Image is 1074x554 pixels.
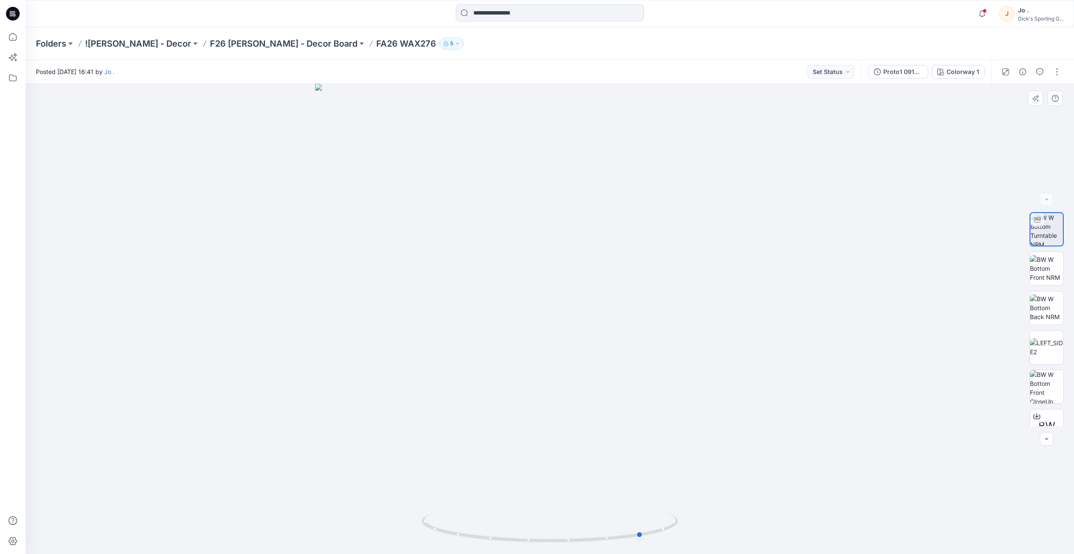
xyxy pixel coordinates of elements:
[210,38,357,50] a: F26 [PERSON_NAME] - Decor Board
[1039,418,1055,434] span: BW
[947,67,979,77] div: Colorway 1
[1030,338,1063,356] img: LEFT_SIDE2
[104,68,115,75] a: Jo .
[440,38,464,50] button: 5
[1018,15,1063,22] div: Dick's Sporting G...
[1030,370,1063,403] img: BW W Bottom Front CloseUp NRM
[1030,294,1063,321] img: BW W Bottom Back NRM
[36,67,115,76] span: Posted [DATE] 16:41 by
[868,65,928,79] button: Proto1 091525
[932,65,985,79] button: Colorway 1
[376,38,436,50] p: FA26 WAX276
[1030,255,1063,282] img: BW W Bottom Front NRM
[883,67,923,77] div: Proto1 091525
[450,39,453,48] p: 5
[85,38,191,50] a: ![PERSON_NAME] - Decor
[1030,213,1063,246] img: BW W Bottom Turntable NRM
[999,6,1015,21] div: J
[1018,5,1063,15] div: Jo .
[1016,65,1030,79] button: Details
[36,38,66,50] a: Folders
